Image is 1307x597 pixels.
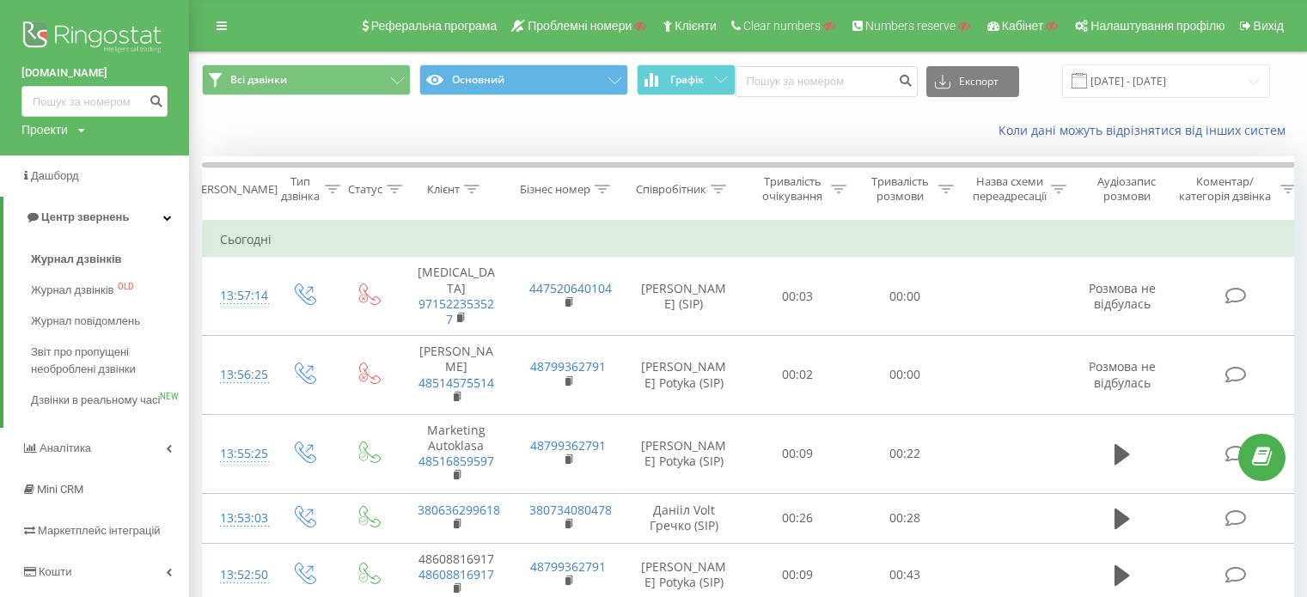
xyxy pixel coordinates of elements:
[1089,280,1156,312] span: Розмова не відбулась
[865,19,956,33] span: Numbers reserve
[744,414,852,493] td: 00:09
[371,19,498,33] span: Реферальна програма
[37,483,83,496] span: Mini CRM
[529,502,612,518] a: 380734080478
[31,244,189,275] a: Журнал дзвінків
[743,19,821,33] span: Clear numbers
[220,279,254,313] div: 13:57:14
[220,437,254,471] div: 13:55:25
[759,174,827,204] div: Тривалість очікування
[419,64,628,95] button: Основний
[21,86,168,117] input: Пошук за номером
[636,182,706,197] div: Співробітник
[852,336,959,415] td: 00:00
[1176,174,1276,204] div: Коментар/категорія дзвінка
[973,174,1047,204] div: Назва схеми переадресації
[220,558,254,592] div: 13:52:50
[202,64,411,95] button: Всі дзвінки
[3,197,189,238] a: Центр звернень
[31,344,180,378] span: Звіт про пропущені необроблені дзвінки
[926,66,1019,97] button: Експорт
[31,251,122,268] span: Журнал дзвінків
[203,222,1303,257] td: Сьогодні
[528,19,632,33] span: Проблемні номери
[31,337,189,385] a: Звіт про пропущені необроблені дзвінки
[675,19,717,33] span: Клієнти
[670,74,704,86] span: Графік
[282,174,321,204] div: Тип дзвінка
[31,169,79,182] span: Дашборд
[530,437,606,454] a: 48799362791
[1002,19,1044,33] span: Кабінет
[744,493,852,543] td: 00:26
[1085,174,1169,204] div: Аудіозапис розмови
[744,336,852,415] td: 00:02
[418,566,494,582] a: 48608816917
[529,280,612,296] a: 447520640104
[21,17,168,60] img: Ringostat logo
[230,73,287,87] span: Всі дзвінки
[21,121,68,138] div: Проекти
[624,257,744,336] td: [PERSON_NAME] (SIP)
[852,414,959,493] td: 00:22
[31,275,189,306] a: Журнал дзвінківOLD
[192,182,278,197] div: [PERSON_NAME]
[1089,358,1156,390] span: Розмова не відбулась
[31,385,189,416] a: Дзвінки в реальному часіNEW
[418,375,494,391] a: 48514575514
[999,122,1294,138] a: Коли дані можуть відрізнятися вiд інших систем
[31,306,189,337] a: Журнал повідомлень
[624,336,744,415] td: [PERSON_NAME] Potyka (SIP)
[31,313,140,330] span: Журнал повідомлень
[400,336,512,415] td: [PERSON_NAME]
[400,257,512,336] td: [MEDICAL_DATA]
[348,182,382,197] div: Статус
[418,295,494,327] a: 971522353527
[866,174,934,204] div: Тривалість розмови
[744,257,852,336] td: 00:03
[39,565,71,578] span: Кошти
[41,210,129,223] span: Центр звернень
[530,358,606,375] a: 48799362791
[220,502,254,535] div: 13:53:03
[1254,19,1284,33] span: Вихід
[427,182,460,197] div: Клієнт
[21,64,168,82] a: [DOMAIN_NAME]
[852,257,959,336] td: 00:00
[31,282,113,299] span: Журнал дзвінків
[637,64,736,95] button: Графік
[418,502,500,518] a: 380636299618
[31,392,160,409] span: Дзвінки в реальному часі
[624,414,744,493] td: [PERSON_NAME] Potyka (SIP)
[520,182,590,197] div: Бізнес номер
[624,493,744,543] td: Данііл Volt Гречко (SIP)
[736,66,918,97] input: Пошук за номером
[220,358,254,392] div: 13:56:25
[530,558,606,575] a: 48799362791
[852,493,959,543] td: 00:28
[38,524,161,537] span: Маркетплейс інтеграцій
[418,453,494,469] a: 48516859597
[1090,19,1225,33] span: Налаштування профілю
[40,442,91,454] span: Аналiтика
[400,414,512,493] td: Marketing Autoklasa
